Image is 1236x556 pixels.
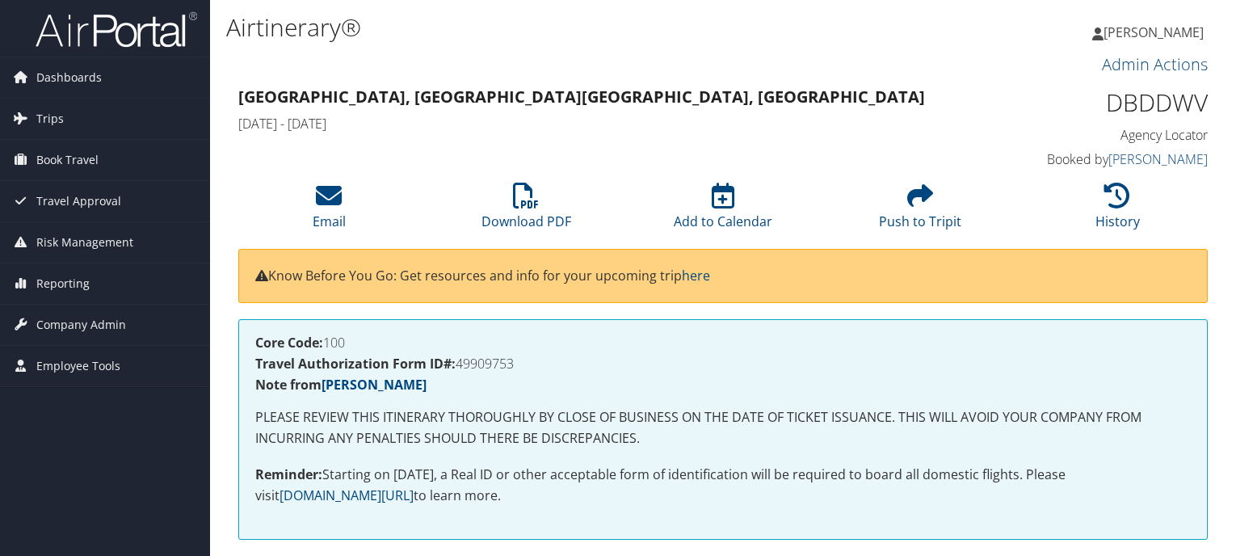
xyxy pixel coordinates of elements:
a: Add to Calendar [674,192,772,230]
span: Risk Management [36,222,133,263]
strong: [GEOGRAPHIC_DATA], [GEOGRAPHIC_DATA] [GEOGRAPHIC_DATA], [GEOGRAPHIC_DATA] [238,86,925,107]
strong: Note from [255,376,427,394]
a: Download PDF [481,192,571,230]
span: Book Travel [36,140,99,180]
h4: Booked by [984,150,1209,168]
a: Email [313,192,346,230]
span: [PERSON_NAME] [1104,23,1204,41]
span: Travel Approval [36,181,121,221]
h4: [DATE] - [DATE] [238,115,960,133]
span: Trips [36,99,64,139]
a: [DOMAIN_NAME][URL] [280,486,414,504]
span: Reporting [36,263,90,304]
h4: 100 [255,336,1191,349]
span: Company Admin [36,305,126,345]
p: Know Before You Go: Get resources and info for your upcoming trip [255,266,1191,287]
a: History [1095,192,1140,230]
a: [PERSON_NAME] [1108,150,1208,168]
h1: Airtinerary® [226,11,889,44]
span: Dashboards [36,57,102,98]
span: Employee Tools [36,346,120,386]
a: here [682,267,710,284]
a: [PERSON_NAME] [1092,8,1220,57]
a: [PERSON_NAME] [322,376,427,394]
img: airportal-logo.png [36,11,197,48]
p: PLEASE REVIEW THIS ITINERARY THOROUGHLY BY CLOSE OF BUSINESS ON THE DATE OF TICKET ISSUANCE. THIS... [255,407,1191,449]
a: Admin Actions [1102,53,1208,75]
strong: Core Code: [255,334,323,352]
strong: Travel Authorization Form ID#: [255,355,456,373]
a: Push to Tripit [879,192,961,230]
p: Starting on [DATE], a Real ID or other acceptable form of identification will be required to boar... [255,465,1191,506]
h4: 49909753 [255,357,1191,370]
strong: Reminder: [255,465,322,483]
h4: Agency Locator [984,126,1209,144]
h1: DBDDWV [984,86,1209,120]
